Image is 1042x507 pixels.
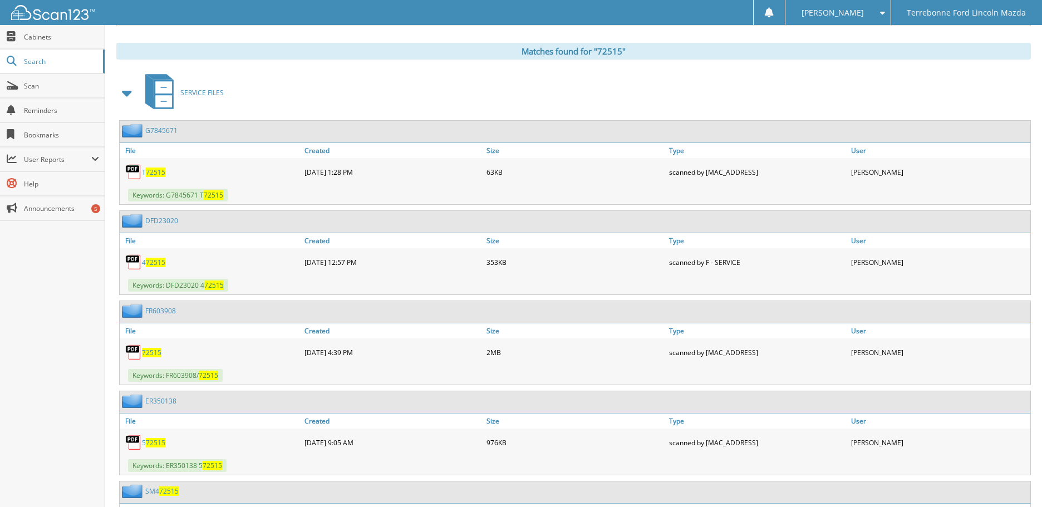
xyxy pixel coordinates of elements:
[848,233,1030,248] a: User
[142,438,165,447] a: 572515
[145,486,179,496] a: SM472515
[125,254,142,270] img: PDF.png
[24,32,99,42] span: Cabinets
[125,344,142,361] img: PDF.png
[11,5,95,20] img: scan123-logo-white.svg
[666,341,848,363] div: scanned by [MAC_ADDRESS]
[24,81,99,91] span: Scan
[116,43,1031,60] div: Matches found for "72515"
[145,126,178,135] a: G7845671
[24,130,99,140] span: Bookmarks
[145,306,176,316] a: FR603908
[91,204,100,213] div: 5
[302,341,484,363] div: [DATE] 4:39 PM
[484,251,666,273] div: 353KB
[120,143,302,158] a: File
[24,106,99,115] span: Reminders
[146,168,165,177] span: 72515
[302,161,484,183] div: [DATE] 1:28 PM
[128,369,223,382] span: Keywords: FR603908/
[848,161,1030,183] div: [PERSON_NAME]
[666,414,848,429] a: Type
[907,9,1026,16] span: Terrebonne Ford Lincoln Mazda
[159,486,179,496] span: 72515
[146,258,165,267] span: 72515
[145,396,176,406] a: ER350138
[802,9,864,16] span: [PERSON_NAME]
[122,214,145,228] img: folder2.png
[142,348,161,357] a: 72515
[666,161,848,183] div: scanned by [MAC_ADDRESS]
[484,143,666,158] a: Size
[848,251,1030,273] div: [PERSON_NAME]
[848,323,1030,338] a: User
[120,233,302,248] a: File
[302,414,484,429] a: Created
[145,216,178,225] a: DFD23020
[122,304,145,318] img: folder2.png
[484,233,666,248] a: Size
[24,204,99,213] span: Announcements
[848,341,1030,363] div: [PERSON_NAME]
[120,414,302,429] a: File
[848,143,1030,158] a: User
[666,143,848,158] a: Type
[122,124,145,137] img: folder2.png
[484,161,666,183] div: 63KB
[146,438,165,447] span: 72515
[24,155,91,164] span: User Reports
[142,258,165,267] a: 472515
[128,189,228,201] span: Keywords: G7845671 T
[199,371,218,380] span: 72515
[128,459,227,472] span: Keywords: ER350138 5
[139,71,224,115] a: SERVICE FILES
[666,323,848,338] a: Type
[204,190,223,200] span: 72515
[302,233,484,248] a: Created
[125,164,142,180] img: PDF.png
[666,251,848,273] div: scanned by F - SERVICE
[666,233,848,248] a: Type
[180,88,224,97] span: SERVICE FILES
[142,168,165,177] a: T72515
[125,434,142,451] img: PDF.png
[203,461,222,470] span: 72515
[848,414,1030,429] a: User
[484,323,666,338] a: Size
[128,279,228,292] span: Keywords: DFD23020 4
[484,341,666,363] div: 2MB
[302,431,484,454] div: [DATE] 9:05 AM
[484,431,666,454] div: 976KB
[122,484,145,498] img: folder2.png
[120,323,302,338] a: File
[484,414,666,429] a: Size
[122,394,145,408] img: folder2.png
[848,431,1030,454] div: [PERSON_NAME]
[302,143,484,158] a: Created
[302,323,484,338] a: Created
[666,431,848,454] div: scanned by [MAC_ADDRESS]
[204,280,224,290] span: 72515
[24,179,99,189] span: Help
[302,251,484,273] div: [DATE] 12:57 PM
[24,57,97,66] span: Search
